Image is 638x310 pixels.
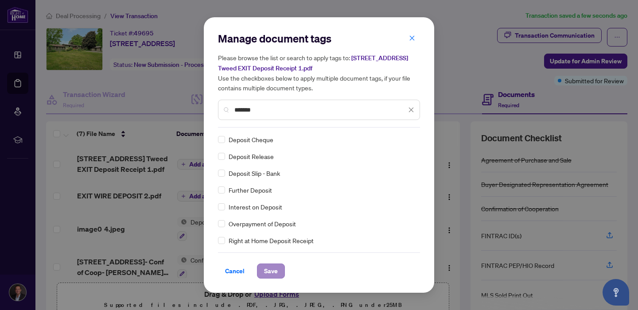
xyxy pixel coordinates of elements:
[218,31,420,46] h2: Manage document tags
[229,151,274,161] span: Deposit Release
[229,168,280,178] span: Deposit Slip - Bank
[409,35,415,41] span: close
[229,219,296,229] span: Overpayment of Deposit
[264,264,278,278] span: Save
[225,264,245,278] span: Cancel
[229,135,273,144] span: Deposit Cheque
[603,279,629,306] button: Open asap
[218,53,420,93] h5: Please browse the list or search to apply tags to: Use the checkboxes below to apply multiple doc...
[229,236,314,245] span: Right at Home Deposit Receipt
[229,185,272,195] span: Further Deposit
[408,107,414,113] span: close
[257,263,285,279] button: Save
[229,202,282,212] span: Interest on Deposit
[218,263,252,279] button: Cancel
